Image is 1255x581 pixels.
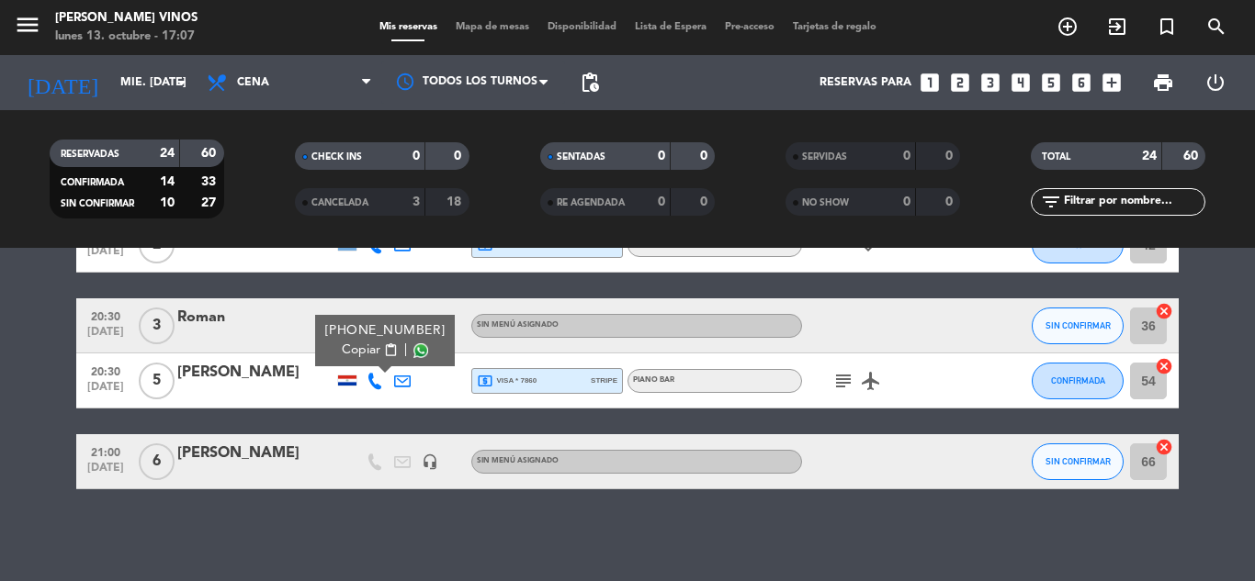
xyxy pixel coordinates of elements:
i: looks_5 [1039,71,1063,95]
i: looks_3 [978,71,1002,95]
strong: 33 [201,175,220,188]
span: Mapa de mesas [447,22,538,32]
strong: 0 [658,150,665,162]
i: subject [832,370,854,392]
strong: 0 [903,196,910,208]
strong: 14 [160,175,175,188]
div: [PHONE_NUMBER] [325,321,446,341]
div: lunes 13. octubre - 17:07 [55,28,198,46]
i: menu [14,11,41,39]
span: SENTADAS [557,152,605,162]
span: 20:30 [83,305,129,326]
span: stripe [591,374,617,386]
strong: 0 [700,196,711,208]
div: [PERSON_NAME] Vinos [55,9,198,28]
strong: 0 [945,196,956,208]
i: cancel [1155,357,1173,375]
strong: 24 [160,147,175,160]
span: Sin menú asignado [477,321,559,329]
span: [DATE] [83,326,129,347]
i: looks_one [918,71,942,95]
span: Cena [237,76,269,89]
button: Copiarcontent_paste [342,341,398,360]
strong: 0 [945,150,956,162]
i: add_circle_outline [1057,16,1079,38]
i: looks_6 [1069,71,1093,95]
span: Pre-acceso [716,22,784,32]
i: headset_mic [422,453,438,470]
strong: 60 [1183,150,1202,162]
div: [PERSON_NAME] [177,361,334,385]
span: [DATE] [83,381,129,402]
i: cancel [1155,302,1173,320]
span: CONFIRMADA [61,178,124,187]
button: CONFIRMADA [1032,363,1124,399]
i: airplanemode_active [860,370,882,392]
span: Mis reservas [370,22,447,32]
span: visa * 7860 [477,373,537,389]
span: Copiar [342,341,380,360]
strong: 0 [658,196,665,208]
button: SIN CONFIRMAR [1032,443,1124,480]
strong: 18 [447,196,465,208]
span: Reservas para [820,76,911,89]
span: content_paste [384,343,398,357]
span: pending_actions [579,72,601,94]
span: 5 [139,363,175,399]
button: SIN CONFIRMAR [1032,307,1124,344]
strong: 10 [160,196,175,209]
strong: 0 [903,150,910,162]
div: LOG OUT [1189,55,1241,110]
strong: 0 [413,150,420,162]
i: exit_to_app [1106,16,1128,38]
i: [DATE] [14,62,111,103]
span: RE AGENDADA [557,198,625,207]
span: 3 [139,307,175,344]
span: SERVIDAS [802,152,847,162]
span: CHECK INS [311,152,362,162]
span: | [404,341,408,360]
i: looks_4 [1009,71,1033,95]
strong: 60 [201,147,220,160]
span: Sin menú asignado [477,457,559,464]
i: turned_in_not [1156,16,1178,38]
span: NO SHOW [802,198,849,207]
span: PIANO BAR [633,240,674,248]
span: 20:30 [83,360,129,381]
span: CANCELADA [311,198,368,207]
i: arrow_drop_down [171,72,193,94]
span: TOTAL [1042,152,1070,162]
i: filter_list [1040,191,1062,213]
i: add_box [1100,71,1124,95]
span: RESERVADAS [61,150,119,159]
div: Roman [177,306,334,330]
input: Filtrar por nombre... [1062,192,1204,212]
strong: 24 [1142,150,1157,162]
span: [DATE] [83,462,129,483]
span: SIN CONFIRMAR [1046,456,1111,466]
span: 6 [139,443,175,480]
strong: 0 [454,150,465,162]
span: SIN CONFIRMAR [1046,320,1111,330]
span: SIN CONFIRMAR [61,199,134,208]
i: power_settings_new [1204,72,1227,94]
span: Disponibilidad [538,22,626,32]
strong: 0 [700,150,711,162]
span: [DATE] [83,245,129,266]
strong: 3 [413,196,420,208]
span: Lista de Espera [626,22,716,32]
i: search [1205,16,1227,38]
strong: 27 [201,196,220,209]
span: 21:00 [83,441,129,462]
i: looks_two [948,71,972,95]
span: Tarjetas de regalo [784,22,886,32]
span: print [1152,72,1174,94]
div: [PERSON_NAME] [177,441,334,465]
span: PIANO BAR [633,376,674,384]
span: CONFIRMADA [1051,375,1105,385]
i: cancel [1155,438,1173,456]
i: local_atm [477,373,493,389]
button: menu [14,11,41,45]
